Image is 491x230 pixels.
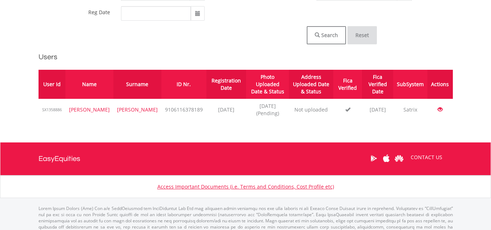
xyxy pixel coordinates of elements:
th: Photo Uploaded Date & Status [246,70,289,99]
a: Huawei [393,147,406,170]
td: Satrix [393,99,427,121]
button: Search [307,26,346,44]
th: Fica Verified [333,70,362,99]
button: Reset [347,26,377,44]
td: [DATE] [206,99,246,121]
a: EasyEquities [39,142,80,175]
th: ID Nr. [161,70,206,99]
td: Not uploaded [289,99,333,121]
td: [DATE] [362,99,394,121]
th: User Id [39,70,65,99]
th: SubSystem [393,70,427,99]
a: Google Play [367,147,380,170]
th: Registration Date [206,70,246,99]
a: Apple [380,147,393,170]
td: [PERSON_NAME] [65,99,113,121]
a: CONTACT US [406,147,447,168]
th: Surname [113,70,161,99]
td: 9106116378189 [161,99,206,121]
td: [DATE] (Pending) [246,99,289,121]
th: Fica Verified Date [362,70,394,99]
a: Access Important Documents (i.e. Terms and Conditions, Cost Profile etc) [157,183,334,190]
td: SX1358886 [39,99,65,121]
h2: Users [39,52,453,62]
label: Reg Date [88,6,110,16]
th: Actions [427,70,452,99]
th: Name [65,70,113,99]
td: [PERSON_NAME] [113,99,161,121]
th: Address Uploaded Date & Status [289,70,333,99]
